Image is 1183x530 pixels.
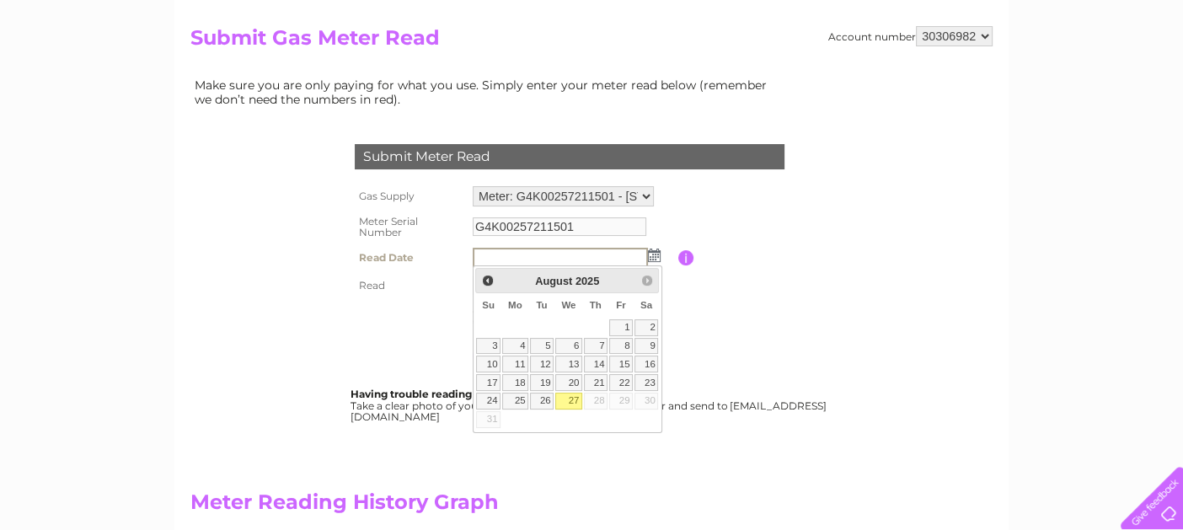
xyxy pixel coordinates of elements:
[190,74,780,110] td: Make sure you are only paying for what you use. Simply enter your meter read below (remember we d...
[828,26,993,46] div: Account number
[976,72,1026,84] a: Telecoms
[609,319,633,336] a: 1
[555,356,582,372] a: 13
[634,374,658,391] a: 23
[609,374,633,391] a: 22
[530,356,554,372] a: 12
[555,374,582,391] a: 20
[351,244,468,272] th: Read Date
[351,388,539,400] b: Having trouble reading your meter?
[476,393,500,410] a: 24
[482,300,495,310] span: Sunday
[190,490,780,522] h2: Meter Reading History Graph
[561,300,575,310] span: Wednesday
[634,356,658,372] a: 16
[530,338,554,355] a: 5
[929,72,966,84] a: Energy
[535,275,572,287] span: August
[555,393,582,410] a: 27
[886,72,918,84] a: Water
[508,300,522,310] span: Monday
[502,356,528,372] a: 11
[584,356,608,372] a: 14
[530,374,554,391] a: 19
[195,9,991,82] div: Clear Business is a trading name of Verastar Limited (registered in [GEOGRAPHIC_DATA] No. 3667643...
[575,275,599,287] span: 2025
[678,250,694,265] input: Information
[351,182,468,211] th: Gas Supply
[640,300,652,310] span: Saturday
[1036,72,1061,84] a: Blog
[530,393,554,410] a: 26
[1127,72,1167,84] a: Log out
[616,300,626,310] span: Friday
[865,8,982,29] a: 0333 014 3131
[502,374,528,391] a: 18
[481,274,495,287] span: Prev
[476,374,500,391] a: 17
[584,338,608,355] a: 7
[468,299,678,331] td: Are you sure the read you have entered is correct?
[351,388,829,423] div: Take a clear photo of your readings, tell us which supply it's for and send to [EMAIL_ADDRESS][DO...
[478,270,497,290] a: Prev
[41,44,127,95] img: logo.png
[536,300,547,310] span: Tuesday
[634,338,658,355] a: 9
[590,300,602,310] span: Thursday
[502,393,528,410] a: 25
[351,211,468,244] th: Meter Serial Number
[609,356,633,372] a: 15
[502,338,528,355] a: 4
[351,272,468,299] th: Read
[584,374,608,391] a: 21
[634,319,658,336] a: 2
[648,249,661,262] img: ...
[555,338,582,355] a: 6
[476,338,500,355] a: 3
[355,144,784,169] div: Submit Meter Read
[476,356,500,372] a: 10
[1071,72,1112,84] a: Contact
[609,338,633,355] a: 8
[190,26,993,58] h2: Submit Gas Meter Read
